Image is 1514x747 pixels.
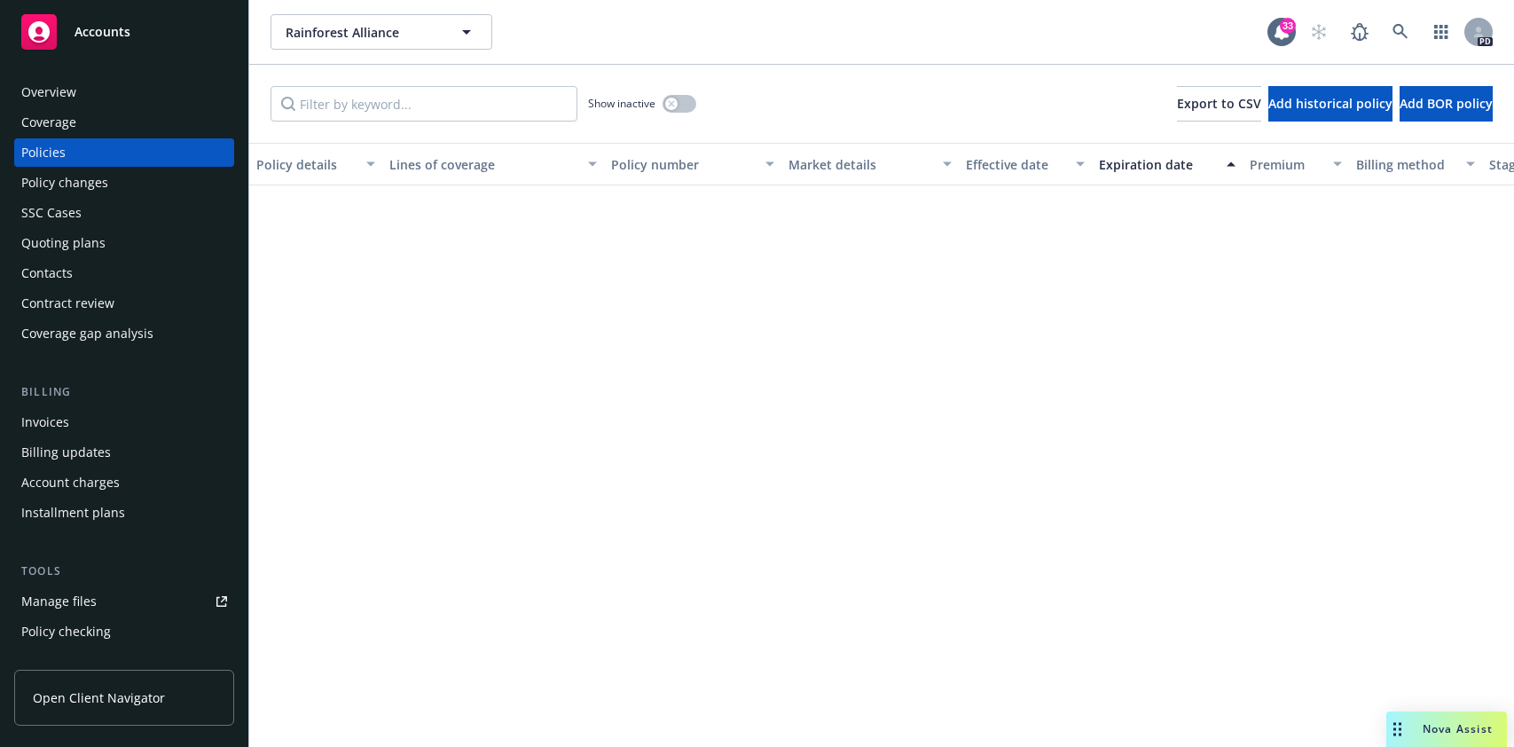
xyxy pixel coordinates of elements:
div: Invoices [21,408,69,436]
div: Market details [788,155,932,174]
button: Market details [781,143,959,185]
div: 33 [1280,18,1296,34]
span: Add BOR policy [1400,95,1493,112]
div: Policy number [611,155,755,174]
div: Policy details [256,155,356,174]
div: Effective date [966,155,1065,174]
span: Open Client Navigator [33,688,165,707]
a: Billing updates [14,438,234,467]
a: Search [1383,14,1418,50]
span: Show inactive [588,96,655,111]
button: Nova Assist [1386,712,1507,747]
a: Installment plans [14,499,234,527]
div: Overview [21,78,76,106]
input: Filter by keyword... [271,86,577,122]
div: Expiration date [1099,155,1216,174]
div: Coverage [21,108,76,137]
a: Coverage gap analysis [14,319,234,348]
div: Installment plans [21,499,125,527]
a: Policies [14,138,234,167]
div: Account charges [21,468,120,497]
button: Add historical policy [1268,86,1392,122]
a: Invoices [14,408,234,436]
a: Contacts [14,259,234,287]
div: Contacts [21,259,73,287]
a: Switch app [1424,14,1459,50]
div: Drag to move [1386,712,1408,747]
a: Accounts [14,7,234,57]
div: Lines of coverage [389,155,577,174]
button: Premium [1243,143,1349,185]
div: Manage files [21,587,97,616]
a: Account charges [14,468,234,497]
a: Overview [14,78,234,106]
span: Accounts [75,25,130,39]
button: Expiration date [1092,143,1243,185]
div: SSC Cases [21,199,82,227]
a: SSC Cases [14,199,234,227]
div: Policies [21,138,66,167]
span: Add historical policy [1268,95,1392,112]
button: Billing method [1349,143,1482,185]
div: Quoting plans [21,229,106,257]
button: Policy details [249,143,382,185]
div: Manage exposures [21,648,134,676]
button: Add BOR policy [1400,86,1493,122]
span: Nova Assist [1423,721,1493,736]
span: Rainforest Alliance [286,23,439,42]
span: Export to CSV [1177,95,1261,112]
div: Policy changes [21,169,108,197]
div: Premium [1250,155,1322,174]
div: Coverage gap analysis [21,319,153,348]
div: Policy checking [21,617,111,646]
div: Billing [14,383,234,401]
div: Tools [14,562,234,580]
a: Policy checking [14,617,234,646]
a: Report a Bug [1342,14,1377,50]
a: Policy changes [14,169,234,197]
button: Effective date [959,143,1092,185]
button: Export to CSV [1177,86,1261,122]
button: Lines of coverage [382,143,604,185]
button: Rainforest Alliance [271,14,492,50]
a: Coverage [14,108,234,137]
div: Billing updates [21,438,111,467]
a: Start snowing [1301,14,1337,50]
a: Manage exposures [14,648,234,676]
button: Policy number [604,143,781,185]
a: Contract review [14,289,234,318]
a: Manage files [14,587,234,616]
div: Billing method [1356,155,1455,174]
div: Contract review [21,289,114,318]
a: Quoting plans [14,229,234,257]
